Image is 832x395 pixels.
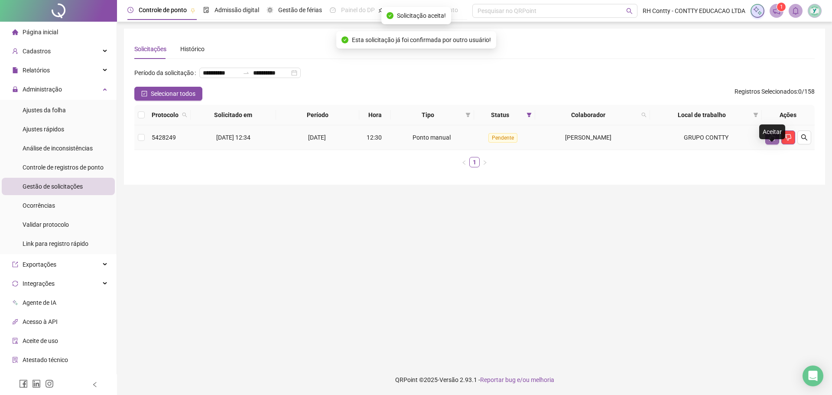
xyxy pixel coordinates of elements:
[151,89,195,98] span: Selecionar todos
[653,110,749,120] span: Local de trabalho
[180,108,189,121] span: search
[480,157,490,167] button: right
[23,261,56,268] span: Exportações
[267,7,273,13] span: sun
[32,379,41,388] span: linkedin
[394,110,462,120] span: Tipo
[482,160,487,165] span: right
[23,164,104,171] span: Controle de registros de ponto
[777,3,786,11] sup: 1
[134,66,199,80] label: Período da solicitação
[23,48,51,55] span: Cadastros
[141,91,147,97] span: check-square
[330,7,336,13] span: dashboard
[785,134,792,141] span: dislike
[488,133,517,143] span: Pendente
[182,112,187,118] span: search
[152,134,176,141] span: 5428249
[190,8,195,13] span: pushpin
[397,11,446,20] span: Solicitação aceita!
[565,134,611,141] span: [PERSON_NAME]
[23,126,64,133] span: Ajustes rápidos
[23,280,55,287] span: Integrações
[12,261,18,268] span: export
[23,299,56,306] span: Agente de IA
[243,69,250,76] span: swap-right
[23,318,58,325] span: Acesso à API
[308,134,326,141] span: [DATE]
[276,105,360,125] th: Período
[19,379,28,388] span: facebook
[341,36,348,43] span: check-circle
[180,44,205,54] div: Histórico
[773,7,780,15] span: notification
[641,112,647,118] span: search
[803,366,823,386] div: Open Intercom Messenger
[12,319,18,325] span: api
[341,7,375,13] span: Painel do DP
[387,12,393,19] span: check-circle
[470,157,479,167] a: 1
[640,108,648,121] span: search
[780,4,783,10] span: 1
[650,125,761,150] td: GRUPO CONTTY
[127,7,133,13] span: clock-circle
[12,338,18,344] span: audit
[214,7,259,13] span: Admissão digital
[801,134,808,141] span: search
[23,86,62,93] span: Administração
[216,134,250,141] span: [DATE] 12:34
[12,357,18,363] span: solution
[23,145,93,152] span: Análise de inconsistências
[765,110,811,120] div: Ações
[759,124,785,139] div: Aceitar
[23,67,50,74] span: Relatórios
[45,379,54,388] span: instagram
[459,157,469,167] li: Página anterior
[23,356,68,363] span: Atestado técnico
[23,183,83,190] span: Gestão de solicitações
[413,134,451,141] span: Ponto manual
[23,29,58,36] span: Página inicial
[139,7,187,13] span: Controle de ponto
[465,112,471,118] span: filter
[23,240,88,247] span: Link para registro rápido
[367,134,382,141] span: 12:30
[117,365,832,395] footer: QRPoint © 2025 - 2.93.1 -
[23,221,69,228] span: Validar protocolo
[480,157,490,167] li: Próxima página
[526,112,532,118] span: filter
[525,108,533,121] span: filter
[12,29,18,35] span: home
[464,108,472,121] span: filter
[461,160,467,165] span: left
[191,105,276,125] th: Solicitado em
[134,44,166,54] div: Solicitações
[352,35,491,45] span: Esta solicitação já foi confirmada por outro usuário!
[378,8,383,13] span: pushpin
[469,157,480,167] li: 1
[134,87,202,101] button: Selecionar todos
[626,8,633,14] span: search
[23,107,66,114] span: Ajustes da folha
[12,48,18,54] span: user-add
[23,337,58,344] span: Aceite de uso
[203,7,209,13] span: file-done
[539,110,638,120] span: Colaborador
[480,376,554,383] span: Reportar bug e/ou melhoria
[808,4,821,17] img: 82867
[92,382,98,388] span: left
[12,67,18,73] span: file
[753,112,758,118] span: filter
[734,87,815,101] span: : 0 / 158
[439,376,458,383] span: Versão
[751,108,760,121] span: filter
[152,110,179,120] span: Protocolo
[12,86,18,92] span: lock
[278,7,322,13] span: Gestão de férias
[23,202,55,209] span: Ocorrências
[478,110,523,120] span: Status
[643,6,745,16] span: RH Contty - CONTTY EDUCACAO LTDA
[359,105,390,125] th: Hora
[403,7,458,13] span: Folha de pagamento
